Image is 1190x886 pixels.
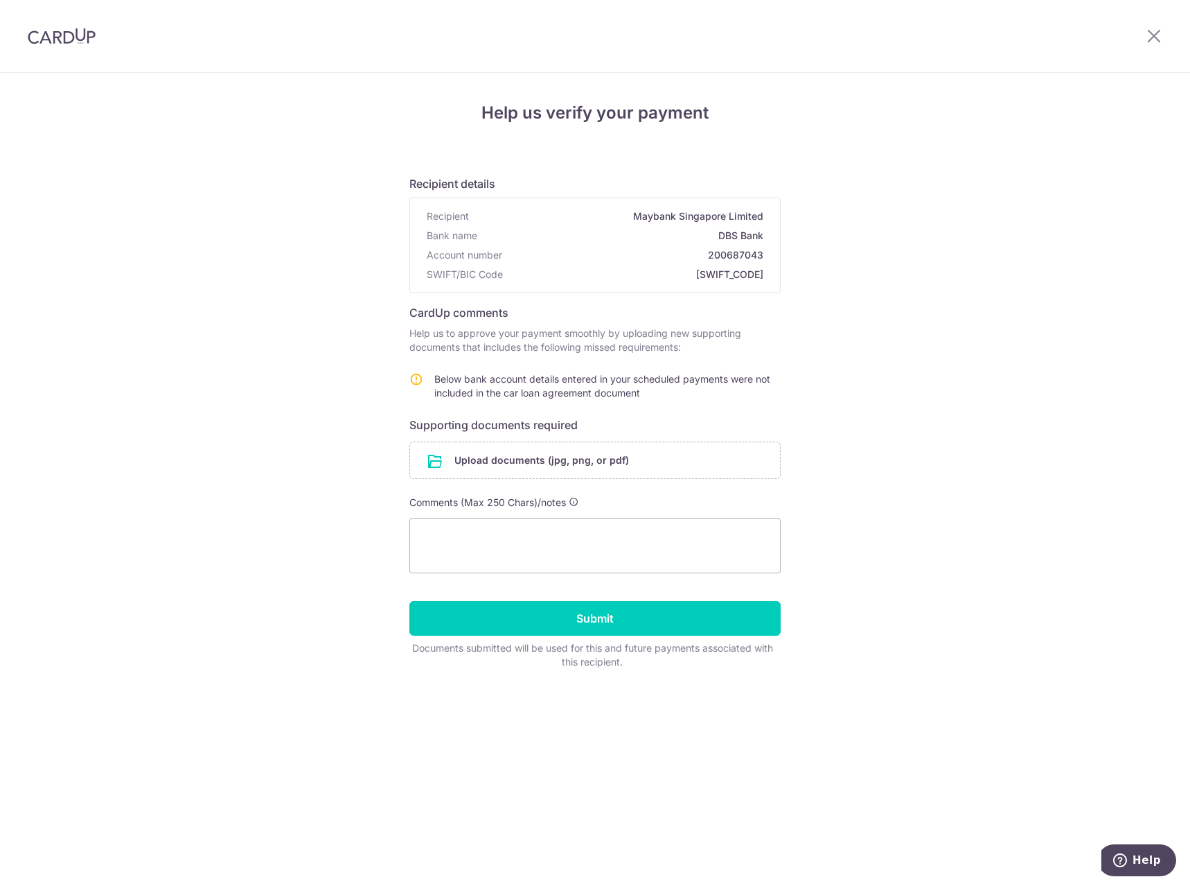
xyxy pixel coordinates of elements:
p: Help us to approve your payment smoothly by uploading new supporting documents that includes the ... [409,327,781,354]
span: 200687043 [508,248,763,262]
span: Below bank account details entered in your scheduled payments were not included in the car loan a... [434,373,770,399]
span: [SWIFT_CODE] [508,268,763,281]
span: Maybank Singapore Limited [474,209,763,223]
h6: Recipient details [409,175,781,192]
span: Comments (Max 250 Chars)/notes [409,496,566,508]
img: CardUp [28,28,96,44]
h6: CardUp comments [409,304,781,321]
input: Submit [409,601,781,636]
h4: Help us verify your payment [409,101,781,125]
span: Recipient [427,209,469,223]
span: Account number [427,248,502,262]
iframe: Opens a widget where you can find more information [1101,844,1176,879]
span: Bank name [427,229,477,243]
span: SWIFT/BIC Code [427,268,503,281]
h6: Supporting documents required [409,417,781,433]
span: DBS Bank [483,229,763,243]
div: Upload documents (jpg, png, or pdf) [409,442,781,479]
div: Documents submitted will be used for this and future payments associated with this recipient. [409,641,775,669]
